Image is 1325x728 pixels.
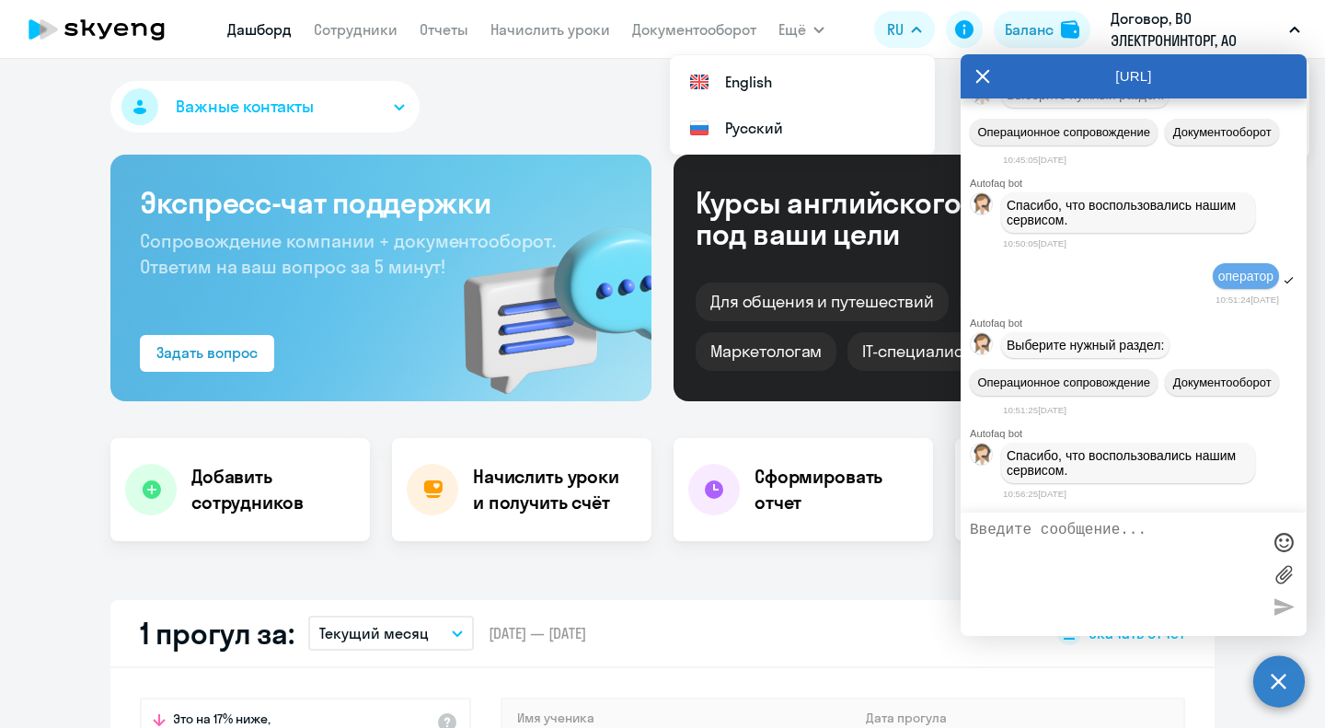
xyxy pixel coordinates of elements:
div: Маркетологам [696,332,836,371]
img: bot avatar [971,333,994,360]
h4: Начислить уроки и получить счёт [473,464,633,515]
button: RU [874,11,935,48]
button: Балансbalance [994,11,1090,48]
div: Autofaq bot [970,178,1307,189]
img: Русский [688,117,710,139]
div: Autofaq bot [970,318,1307,329]
div: Autofaq bot [970,428,1307,439]
span: Спасибо, что воспользовались нашим сервисом. [1007,198,1239,227]
img: bot avatar [971,193,994,220]
div: Задать вопрос [156,341,258,364]
button: Документооборот [1165,119,1279,145]
div: IT-специалистам [847,332,1006,371]
a: Отчеты [420,20,468,39]
div: Для общения и путешествий [696,283,949,321]
span: Сопровождение компании + документооборот. Ответим на ваш вопрос за 5 минут! [140,229,556,278]
a: Дашборд [227,20,292,39]
span: Важные контакты [176,95,314,119]
button: Операционное сопровождение [970,119,1158,145]
time: 10:45:05[DATE] [1003,155,1066,165]
time: 10:51:25[DATE] [1003,405,1066,415]
span: Операционное сопровождение [977,376,1150,389]
button: Ещё [778,11,824,48]
img: balance [1061,20,1079,39]
a: Начислить уроки [490,20,610,39]
label: Лимит 10 файлов [1270,560,1297,588]
span: [DATE] — [DATE] [489,623,586,643]
ul: Ещё [670,55,935,155]
p: Договор, ВО ЭЛЕКТРОНИНТОРГ, АО [1111,7,1282,52]
div: Баланс [1005,18,1054,40]
span: оператор [1218,269,1273,283]
h2: 1 прогул за: [140,615,294,652]
time: 10:51:24[DATE] [1216,295,1279,305]
span: Документооборот [1173,125,1272,139]
time: 10:56:25[DATE] [1003,489,1066,499]
h4: Добавить сотрудников [191,464,355,515]
div: Курсы английского под ваши цели [696,187,1010,249]
span: Ещё [778,18,806,40]
span: Документооборот [1173,376,1272,389]
h3: Экспресс-чат поддержки [140,184,622,221]
span: Операционное сопровождение [977,125,1150,139]
button: Операционное сопровождение [970,369,1158,396]
a: Документооборот [632,20,756,39]
button: Документооборот [1165,369,1279,396]
div: Бизнес и командировки [960,283,1179,321]
span: Спасибо, что воспользовались нашим сервисом. [1007,448,1239,478]
p: Текущий месяц [319,622,429,644]
h4: Сформировать отчет [755,464,918,515]
button: Важные контакты [110,81,420,133]
span: RU [887,18,904,40]
a: Сотрудники [314,20,397,39]
span: Выберите нужный раздел: [1007,338,1164,352]
time: 10:50:05[DATE] [1003,238,1066,248]
button: Текущий месяц [308,616,474,651]
button: Договор, ВО ЭЛЕКТРОНИНТОРГ, АО [1101,7,1309,52]
button: Задать вопрос [140,335,274,372]
img: English [688,71,710,93]
img: bg-img [437,194,651,401]
img: bot avatar [971,444,994,470]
